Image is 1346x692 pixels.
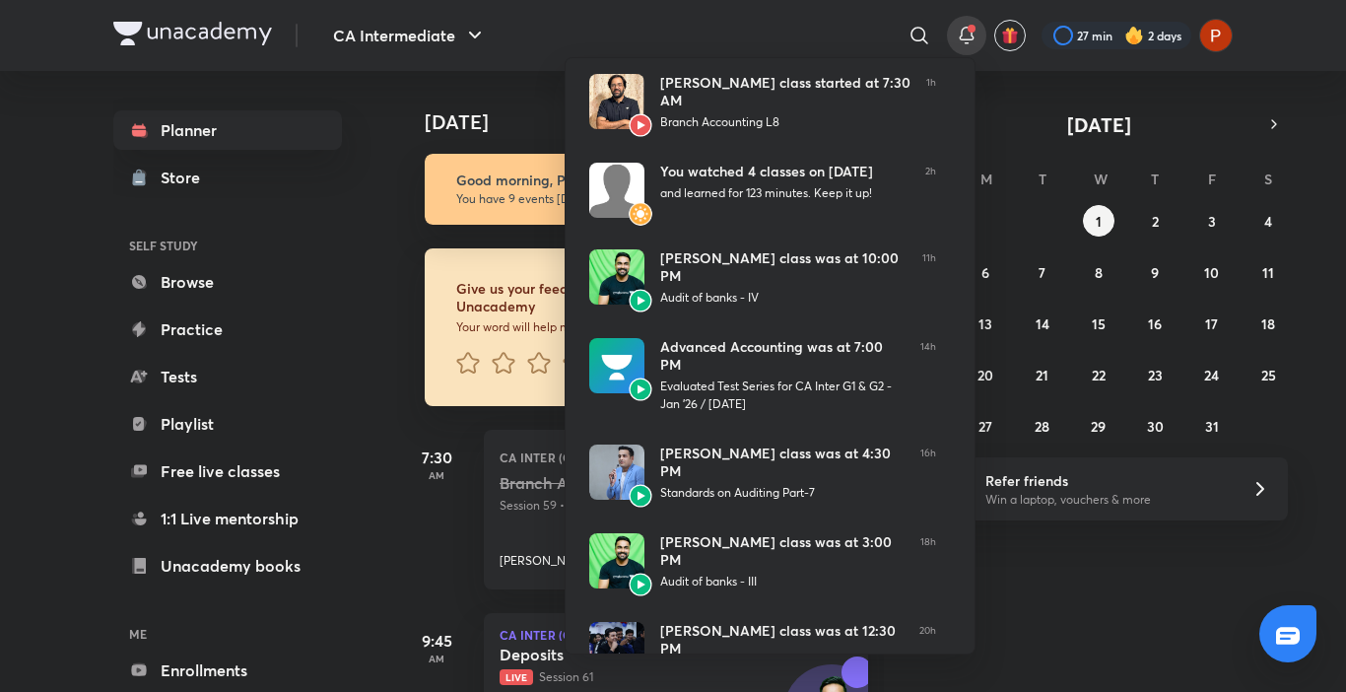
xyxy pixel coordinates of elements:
[660,622,904,657] div: [PERSON_NAME] class was at 12:30 PM
[589,163,644,218] img: Avatar
[660,445,905,480] div: [PERSON_NAME] class was at 4:30 PM
[660,533,905,569] div: [PERSON_NAME] class was at 3:00 PM
[566,58,960,147] a: AvatarAvatar[PERSON_NAME] class started at 7:30 AMBranch Accounting L81h
[629,573,652,596] img: Avatar
[566,147,960,234] a: AvatarAvatarYou watched 4 classes on [DATE]and learned for 123 minutes. Keep it up!2h
[660,184,909,202] div: and learned for 123 minutes. Keep it up!
[660,573,905,590] div: Audit of banks - III
[629,484,652,508] img: Avatar
[566,322,960,429] a: AvatarAvatarAdvanced Accounting was at 7:00 PMEvaluated Test Series for CA Inter G1 & G2 - Jan '2...
[566,234,960,322] a: AvatarAvatar[PERSON_NAME] class was at 10:00 PMAudit of banks - IV11h
[660,484,905,502] div: Standards on Auditing Part-7
[660,249,907,285] div: [PERSON_NAME] class was at 10:00 PM
[920,533,936,590] span: 18h
[629,202,652,226] img: Avatar
[660,378,905,413] div: Evaluated Test Series for CA Inter G1 & G2 - Jan '26 / [DATE]
[589,445,644,500] img: Avatar
[919,622,936,679] span: 20h
[589,533,644,588] img: Avatar
[566,429,960,518] a: AvatarAvatar[PERSON_NAME] class was at 4:30 PMStandards on Auditing Part-716h
[589,338,644,393] img: Avatar
[660,74,910,109] div: [PERSON_NAME] class started at 7:30 AM
[925,163,936,218] span: 2h
[920,338,936,413] span: 14h
[566,518,960,606] a: AvatarAvatar[PERSON_NAME] class was at 3:00 PMAudit of banks - III18h
[660,338,905,374] div: Advanced Accounting was at 7:00 PM
[926,74,936,131] span: 1h
[920,445,936,502] span: 16h
[660,289,907,307] div: Audit of banks - IV
[629,113,652,137] img: Avatar
[660,163,909,180] div: You watched 4 classes on [DATE]
[629,289,652,312] img: Avatar
[922,249,936,307] span: 11h
[589,622,644,677] img: Avatar
[660,113,910,131] div: Branch Accounting L8
[629,378,652,401] img: Avatar
[589,249,644,305] img: Avatar
[589,74,644,129] img: Avatar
